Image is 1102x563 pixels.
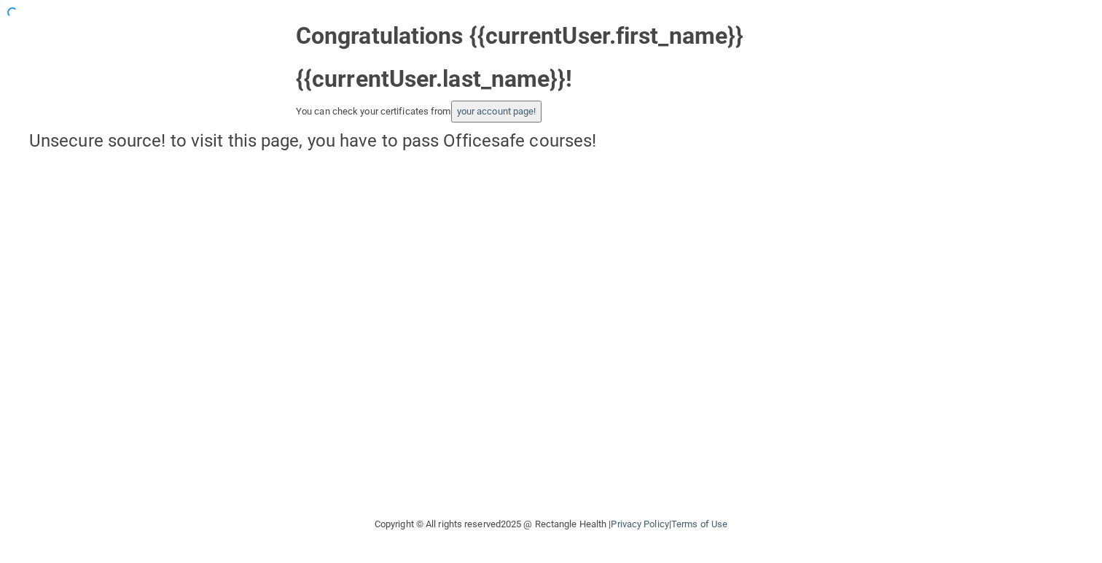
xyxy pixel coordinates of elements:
div: You can check your certificates from [296,101,806,123]
div: Copyright © All rights reserved 2025 @ Rectangle Health | | [285,501,817,548]
a: Terms of Use [671,519,727,529]
a: Privacy Policy [611,519,668,529]
a: your account page! [457,106,536,117]
strong: Congratulations {{currentUser.first_name}} {{currentUser.last_name}}! [296,22,743,93]
button: your account page! [451,101,542,123]
h4: Unsecure source! to visit this page, you have to pass Officesafe courses! [29,131,1073,150]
